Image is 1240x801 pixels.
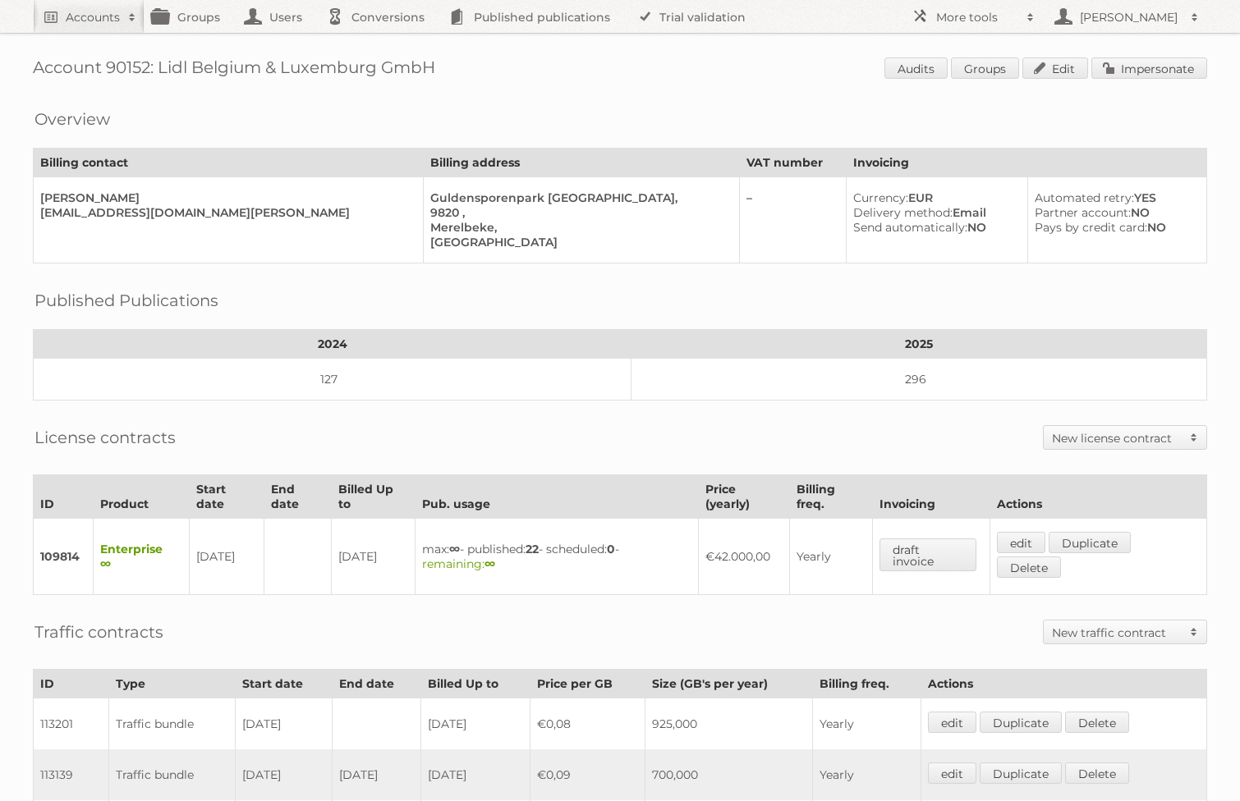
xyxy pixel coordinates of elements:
[813,698,921,750] td: Yearly
[422,556,495,571] span: remaining:
[236,670,332,698] th: Start date
[94,519,190,595] td: Enterprise ∞
[430,205,726,220] div: 9820 ,
[34,149,424,177] th: Billing contact
[1182,620,1206,643] span: Toggle
[34,425,176,450] h2: License contracts
[1065,712,1129,733] a: Delete
[853,190,1014,205] div: EUR
[1022,57,1088,79] a: Edit
[421,749,530,800] td: [DATE]
[1035,220,1147,235] span: Pays by credit card:
[853,205,1014,220] div: Email
[853,220,967,235] span: Send automatically:
[1052,625,1182,641] h2: New traffic contract
[34,698,109,750] td: 113201
[190,475,264,519] th: Start date
[1091,57,1207,79] a: Impersonate
[997,556,1061,578] a: Delete
[430,220,726,235] div: Merelbeke,
[853,205,953,220] span: Delivery method:
[997,532,1045,553] a: edit
[631,330,1207,359] th: 2025
[813,749,921,800] td: Yearly
[236,749,332,800] td: [DATE]
[1035,190,1194,205] div: YES
[34,107,110,131] h2: Overview
[1065,762,1129,784] a: Delete
[980,712,1062,733] a: Duplicate
[1035,190,1134,205] span: Automated retry:
[631,359,1207,400] td: 296
[530,670,645,698] th: Price per GB
[34,519,94,595] td: 109814
[645,670,813,698] th: Size (GB's per year)
[190,519,264,595] td: [DATE]
[34,288,218,313] h2: Published Publications
[332,670,420,698] th: End date
[449,542,460,556] strong: ∞
[790,475,873,519] th: Billing freq.
[236,698,332,750] td: [DATE]
[698,475,790,519] th: Price (yearly)
[921,670,1206,698] th: Actions
[645,749,813,800] td: 700,000
[66,9,120,25] h2: Accounts
[108,698,236,750] td: Traffic bundle
[40,190,410,205] div: [PERSON_NAME]
[846,149,1206,177] th: Invoicing
[873,475,990,519] th: Invoicing
[485,556,495,571] strong: ∞
[739,177,846,263] td: –
[645,698,813,750] td: 925,000
[430,235,726,249] div: [GEOGRAPHIC_DATA]
[990,475,1206,519] th: Actions
[34,475,94,519] th: ID
[423,149,739,177] th: Billing address
[951,57,1019,79] a: Groups
[607,542,615,556] strong: 0
[526,542,539,556] strong: 22
[416,519,699,595] td: max: - published: - scheduled: -
[34,330,631,359] th: 2024
[884,57,948,79] a: Audits
[853,220,1014,235] div: NO
[1052,430,1182,446] h2: New license contract
[1076,9,1183,25] h2: [PERSON_NAME]
[1035,205,1131,220] span: Partner account:
[108,749,236,800] td: Traffic bundle
[94,475,190,519] th: Product
[936,9,1018,25] h2: More tools
[813,670,921,698] th: Billing freq.
[1035,220,1194,235] div: NO
[530,749,645,800] td: €0,09
[421,698,530,750] td: [DATE]
[1044,426,1206,449] a: New license contract
[928,762,976,784] a: edit
[790,519,873,595] td: Yearly
[34,620,163,644] h2: Traffic contracts
[34,359,631,400] td: 127
[34,749,109,800] td: 113139
[879,538,976,571] a: draft invoice
[40,205,410,220] div: [EMAIL_ADDRESS][DOMAIN_NAME][PERSON_NAME]
[980,762,1062,784] a: Duplicate
[530,698,645,750] td: €0,08
[332,475,416,519] th: Billed Up to
[34,670,109,698] th: ID
[430,190,726,205] div: Guldensporenpark [GEOGRAPHIC_DATA],
[1044,620,1206,643] a: New traffic contract
[853,190,908,205] span: Currency:
[928,712,976,733] a: edit
[1182,426,1206,449] span: Toggle
[332,749,420,800] td: [DATE]
[264,475,332,519] th: End date
[739,149,846,177] th: VAT number
[421,670,530,698] th: Billed Up to
[416,475,699,519] th: Pub. usage
[698,519,790,595] td: €42.000,00
[332,519,416,595] td: [DATE]
[33,57,1207,82] h1: Account 90152: Lidl Belgium & Luxemburg GmbH
[1049,532,1131,553] a: Duplicate
[1035,205,1194,220] div: NO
